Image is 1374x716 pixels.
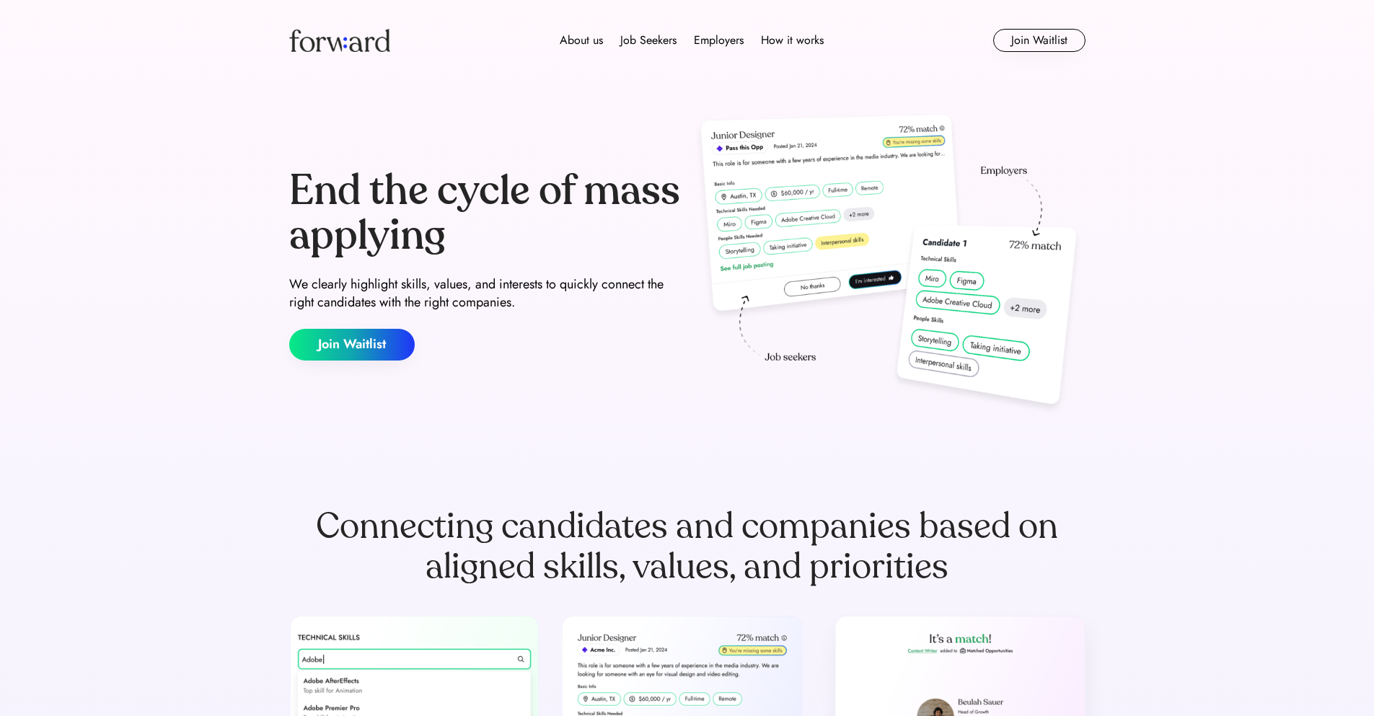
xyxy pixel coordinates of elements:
[620,32,677,49] div: Job Seekers
[694,32,744,49] div: Employers
[289,29,390,52] img: Forward logo
[560,32,603,49] div: About us
[289,329,415,361] button: Join Waitlist
[693,110,1085,420] img: hero-image.png
[289,506,1085,587] div: Connecting candidates and companies based on aligned skills, values, and priorities
[289,275,682,311] div: We clearly highlight skills, values, and interests to quickly connect the right candidates with t...
[993,29,1085,52] button: Join Waitlist
[289,169,682,257] div: End the cycle of mass applying
[761,32,824,49] div: How it works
